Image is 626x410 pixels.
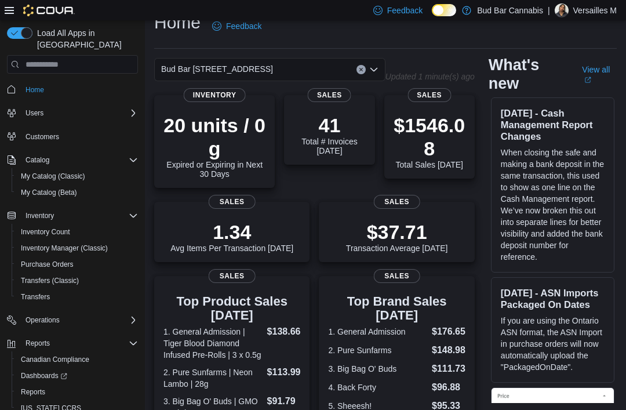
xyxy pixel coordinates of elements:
[477,3,543,17] p: Bud Bar Cannabis
[21,209,59,223] button: Inventory
[12,384,143,400] button: Reports
[432,4,456,16] input: Dark Mode
[2,208,143,224] button: Inventory
[489,56,568,93] h2: What's new
[2,105,143,121] button: Users
[26,108,43,118] span: Users
[555,3,569,17] div: Versailles M
[16,186,82,199] a: My Catalog (Beta)
[548,3,550,17] p: |
[163,367,263,390] dt: 2. Pure Sunfarms | Neon Lambo | 28g
[267,365,301,379] dd: $113.99
[23,5,75,16] img: Cova
[26,211,54,220] span: Inventory
[21,336,138,350] span: Reports
[573,3,617,17] p: Versailles M
[21,336,54,350] button: Reports
[16,186,138,199] span: My Catalog (Beta)
[16,369,138,383] span: Dashboards
[432,343,465,357] dd: $148.98
[356,65,366,74] button: Clear input
[582,65,617,84] a: View allExternal link
[208,14,266,38] a: Feedback
[16,241,112,255] a: Inventory Manager (Classic)
[170,220,293,253] div: Avg Items Per Transaction [DATE]
[12,184,143,201] button: My Catalog (Beta)
[373,269,420,283] span: Sales
[328,382,427,393] dt: 4. Back Forty
[21,244,108,253] span: Inventory Manager (Classic)
[267,325,301,339] dd: $138.66
[21,83,49,97] a: Home
[12,273,143,289] button: Transfers (Classic)
[26,155,49,165] span: Catalog
[16,274,138,288] span: Transfers (Classic)
[267,394,301,408] dd: $91.79
[21,387,45,397] span: Reports
[328,326,427,338] dt: 1. General Admission
[432,380,465,394] dd: $96.88
[21,260,74,269] span: Purchase Orders
[26,85,44,95] span: Home
[16,369,72,383] a: Dashboards
[328,344,427,356] dt: 2. Pure Sunfarms
[161,62,273,76] span: Bud Bar [STREET_ADDRESS]
[2,81,143,97] button: Home
[346,220,448,244] p: $37.71
[21,313,64,327] button: Operations
[21,106,48,120] button: Users
[21,129,138,144] span: Customers
[501,107,605,142] h3: [DATE] - Cash Management Report Changes
[328,295,465,322] h3: Top Brand Sales [DATE]
[21,82,138,96] span: Home
[394,114,465,160] p: $1546.08
[12,168,143,184] button: My Catalog (Classic)
[12,240,143,256] button: Inventory Manager (Classic)
[293,114,365,155] div: Total # Invoices [DATE]
[12,224,143,240] button: Inventory Count
[369,65,378,74] button: Open list of options
[385,72,475,81] p: Updated 1 minute(s) ago
[12,256,143,273] button: Purchase Orders
[328,363,427,375] dt: 3. Big Bag O' Buds
[226,20,261,32] span: Feedback
[394,114,465,169] div: Total Sales [DATE]
[16,385,138,399] span: Reports
[12,289,143,305] button: Transfers
[21,209,138,223] span: Inventory
[432,362,465,376] dd: $111.73
[21,355,89,364] span: Canadian Compliance
[26,132,59,141] span: Customers
[16,290,138,304] span: Transfers
[21,313,138,327] span: Operations
[170,220,293,244] p: 1.34
[26,339,50,348] span: Reports
[21,106,138,120] span: Users
[16,225,138,239] span: Inventory Count
[26,315,60,325] span: Operations
[21,292,50,302] span: Transfers
[373,195,420,209] span: Sales
[21,188,77,197] span: My Catalog (Beta)
[16,257,138,271] span: Purchase Orders
[16,353,94,367] a: Canadian Compliance
[308,88,351,102] span: Sales
[184,88,246,102] span: Inventory
[16,353,138,367] span: Canadian Compliance
[163,114,265,160] p: 20 units / 0 g
[209,195,256,209] span: Sales
[21,130,64,144] a: Customers
[432,325,465,339] dd: $176.65
[293,114,365,137] p: 41
[584,77,591,84] svg: External link
[21,153,138,167] span: Catalog
[16,385,50,399] a: Reports
[209,269,256,283] span: Sales
[21,276,79,285] span: Transfers (Classic)
[21,227,70,237] span: Inventory Count
[387,5,423,16] span: Feedback
[16,274,83,288] a: Transfers (Classic)
[12,368,143,384] a: Dashboards
[2,312,143,328] button: Operations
